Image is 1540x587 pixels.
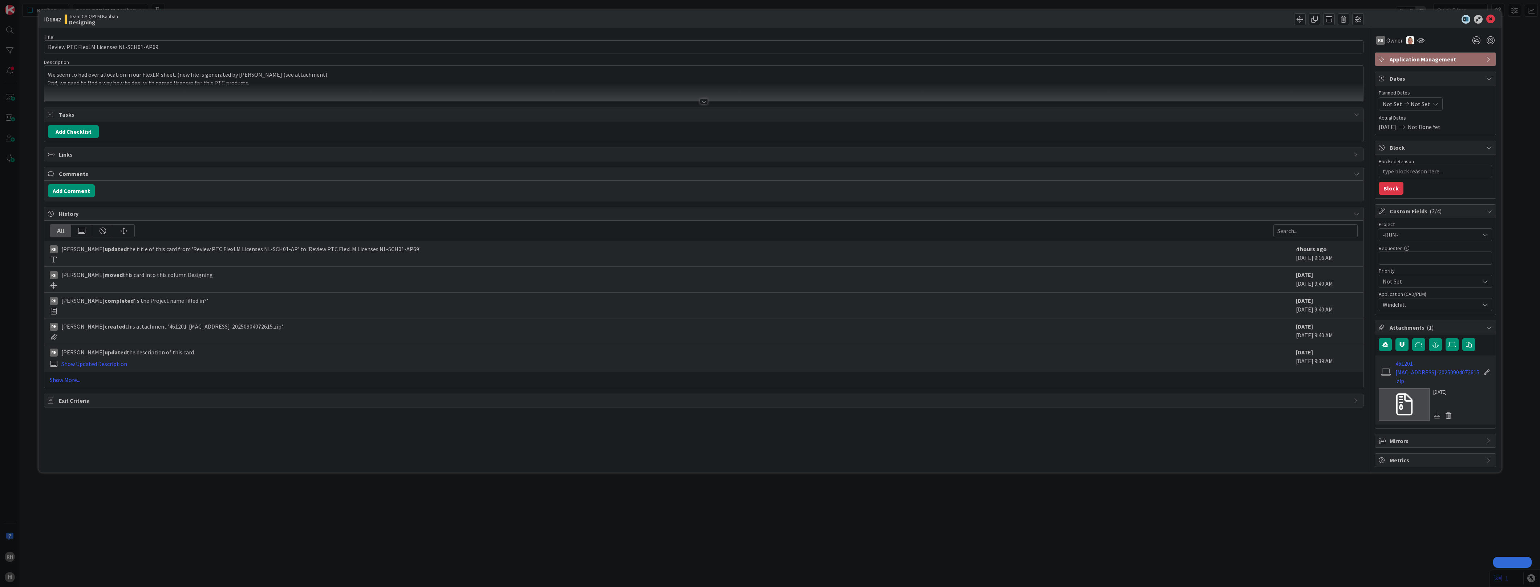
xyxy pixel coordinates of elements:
[1296,271,1313,278] b: [DATE]
[59,110,1350,119] span: Tasks
[61,245,421,253] span: [PERSON_NAME] the title of this card from 'Review PTC FlexLM Licenses NL-SCH01-AP' to 'Review PTC...
[1383,276,1476,286] span: Not Set
[59,169,1350,178] span: Comments
[61,360,127,367] a: Show Updated Description
[50,245,58,253] div: RH
[1390,55,1483,64] span: Application Management
[44,40,1363,53] input: type card name here...
[1376,36,1385,45] div: RH
[61,348,194,357] span: [PERSON_NAME] the description of this card
[44,15,61,24] span: ID
[105,297,134,304] b: completed
[1379,268,1492,273] div: Priority
[50,349,58,357] div: RH
[1296,297,1313,304] b: [DATE]
[1390,74,1483,83] span: Dates
[59,150,1350,159] span: Links
[1296,323,1313,330] b: [DATE]
[1390,456,1483,465] span: Metrics
[48,184,95,197] button: Add Comment
[105,245,127,253] b: updated
[1390,323,1483,332] span: Attachments
[50,297,58,305] div: RH
[1379,292,1492,297] div: Application (CAD/PLM)
[1296,296,1358,314] div: [DATE] 9:40 AM
[61,270,213,279] span: [PERSON_NAME] this card into this column Designing
[59,209,1350,218] span: History
[1383,100,1402,108] span: Not Set
[1296,245,1358,263] div: [DATE] 9:16 AM
[1383,230,1476,240] span: -RUN-
[1383,300,1479,309] span: Windchill
[49,16,61,23] b: 1842
[69,13,118,19] span: Team CAD/PLM Kanban
[1296,270,1358,289] div: [DATE] 9:40 AM
[1406,36,1414,44] img: TJ
[105,271,123,278] b: moved
[1273,224,1358,237] input: Search...
[1386,36,1403,45] span: Owner
[1296,348,1358,368] div: [DATE] 9:39 AM
[48,79,1359,87] p: 2nd, we need to find a way how to deal with named licenses for this PTC products.
[1296,349,1313,356] b: [DATE]
[1408,122,1440,131] span: Not Done Yet
[105,323,125,330] b: created
[1379,245,1402,252] label: Requester
[1379,158,1414,165] label: Blocked Reason
[1433,411,1441,420] div: Download
[50,323,58,331] div: RH
[1379,222,1492,227] div: Project
[1379,182,1403,195] button: Block
[59,396,1350,405] span: Exit Criteria
[1427,324,1434,331] span: ( 1 )
[50,271,58,279] div: RH
[1395,359,1480,385] a: 461201-[MAC_ADDRESS]-20250904072615.zip
[1379,122,1396,131] span: [DATE]
[50,375,1358,384] a: Show More...
[44,34,53,40] label: Title
[69,19,118,25] b: Designing
[61,296,208,305] span: [PERSON_NAME] 'Is the Project name filled in?'
[61,322,283,331] span: [PERSON_NAME] this attachment '461201-[MAC_ADDRESS]-20250904072615.zip'
[50,225,71,237] div: All
[1390,207,1483,216] span: Custom Fields
[1411,100,1430,108] span: Not Set
[1430,208,1442,215] span: ( 2/4 )
[44,59,69,65] span: Description
[48,71,1359,79] p: We seem to had over allocation in our FlexLM sheet. (new file is generated by [PERSON_NAME] (see ...
[1390,437,1483,445] span: Mirrors
[1379,89,1492,97] span: Planned Dates
[1296,245,1327,253] b: 4 hours ago
[48,125,99,138] button: Add Checklist
[1296,322,1358,340] div: [DATE] 9:40 AM
[1379,114,1492,122] span: Actual Dates
[1390,143,1483,152] span: Block
[105,349,127,356] b: updated
[1433,388,1454,396] div: [DATE]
